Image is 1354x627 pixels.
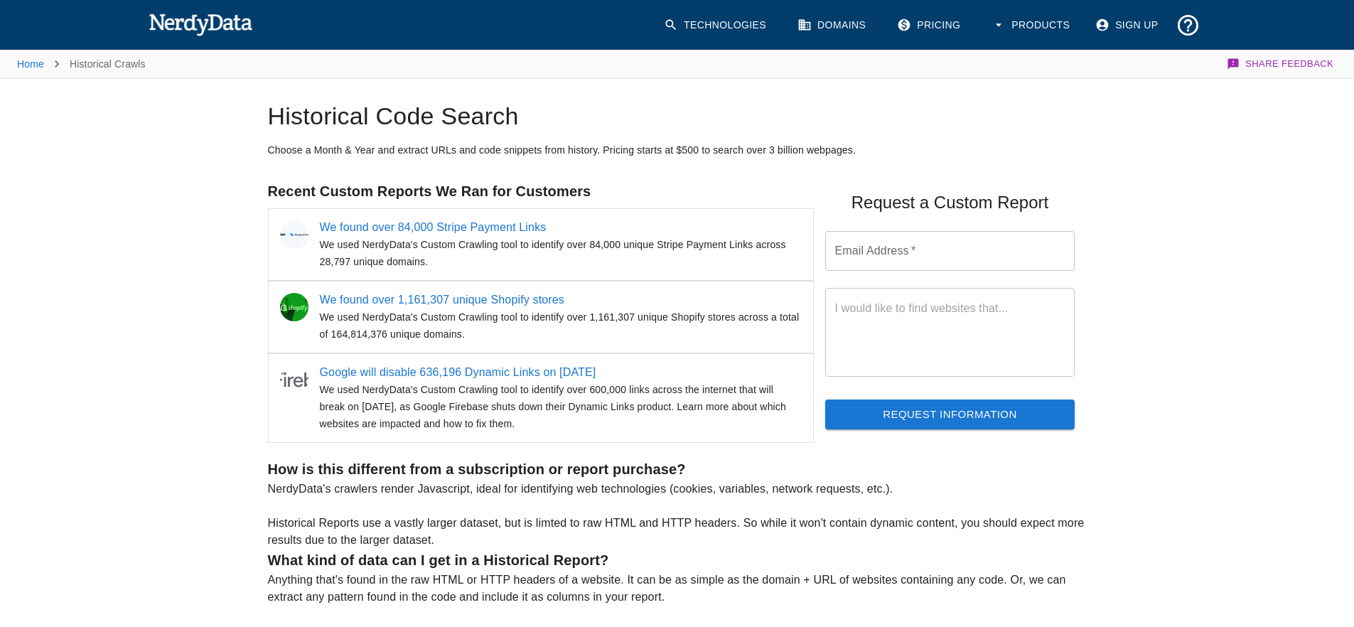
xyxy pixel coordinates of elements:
div: Message [825,288,1075,377]
span: We used NerdyData's Custom Crawling tool to identify over 1,161,307 unique Shopify stores across ... [320,311,800,340]
button: Request Information [825,400,1075,429]
span: What kind of data can I get in a Historical Report? [268,552,609,568]
img: We found over 1,161,307 unique Shopify stores [280,293,308,321]
h6: Choose a Month & Year and extract URLs and code snippets from history. Pricing starts at $500 to ... [268,143,1087,157]
p: Anything that's found in the raw HTML or HTTP headers of a website. It can be as simple as the do... [268,572,1087,606]
a: Google will disable 636,196 Dynamic Links on August 25thGoogle will disable 636,196 Dynamic Links... [268,353,814,443]
button: Support and Documentation [1170,7,1206,43]
p: NerdyData's crawlers render Javascript, ideal for identifying web technologies (cookies, variable... [268,481,1087,549]
a: Domains [789,7,877,43]
p: Historical Crawls [70,57,146,71]
span: We found over 1,161,307 unique Shopify stores [320,291,802,309]
img: NerdyData.com [149,10,253,38]
a: Home [17,58,44,70]
a: Pricing [888,7,972,43]
a: Sign Up [1087,7,1169,43]
span: Recent Custom Reports We Ran for Customers [268,183,591,199]
button: Share Feedback [1225,50,1337,78]
span: We found over 84,000 Stripe Payment Links [320,219,802,236]
span: We used NerdyData's Custom Crawling tool to identify over 84,000 unique Stripe Payment Links acro... [320,239,786,267]
h1: Request a Custom Report [851,191,1048,214]
span: How is this different from a subscription or report purchase? [268,461,686,477]
span: Google will disable 636,196 Dynamic Links on [DATE] [320,364,802,381]
img: Google will disable 636,196 Dynamic Links on August 25th [280,365,308,394]
img: We found over 84,000 Stripe Payment Links [280,220,308,249]
span: We used NerdyData's Custom Crawling tool to identify over 600,000 links across the internet that ... [320,384,786,429]
nav: breadcrumb [17,50,146,78]
a: Technologies [655,7,778,43]
h1: Historical Code Search [268,102,1087,132]
button: Products [983,7,1081,43]
a: We found over 1,161,307 unique Shopify storesWe found over 1,161,307 unique Shopify storesWe used... [268,281,814,353]
a: We found over 84,000 Stripe Payment LinksWe found over 84,000 Stripe Payment LinksWe used NerdyDa... [268,208,814,281]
